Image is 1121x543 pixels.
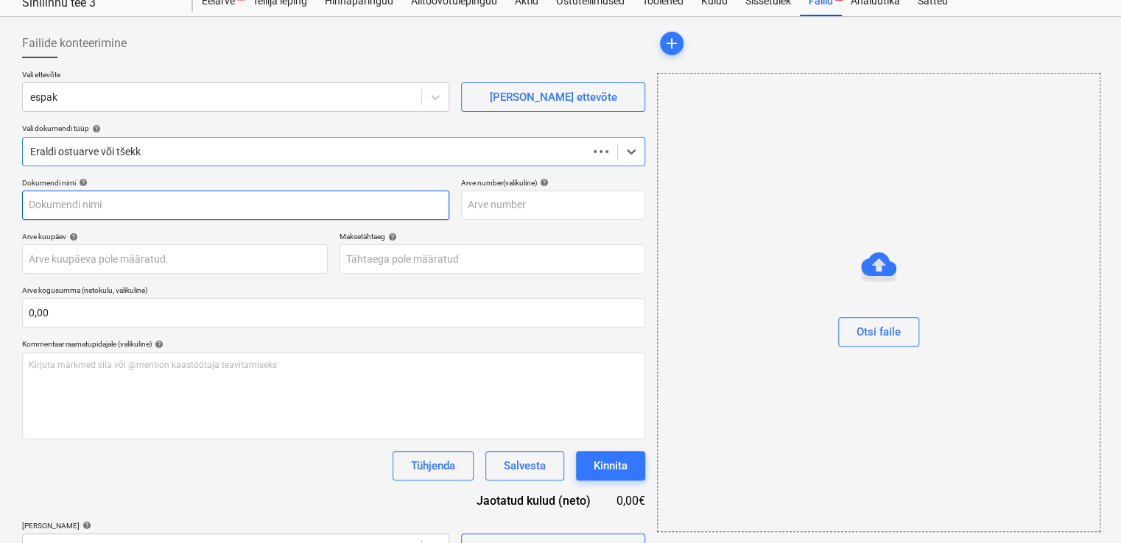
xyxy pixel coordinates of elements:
div: Jaotatud kulud (neto) [454,492,614,509]
div: Otsi faile [657,73,1100,532]
span: Failide konteerimine [22,35,127,52]
button: Kinnita [576,451,645,480]
div: Dokumendi nimi [22,178,449,188]
p: Vali ettevõte [22,70,449,82]
button: Tühjenda [393,451,474,480]
div: 0,00€ [614,492,645,509]
div: Maksetähtaeg [340,232,645,241]
div: [PERSON_NAME] ettevõte [490,88,617,107]
div: Salvesta [504,456,546,475]
button: Salvesta [485,451,564,480]
span: help [385,233,397,241]
span: help [89,124,101,133]
span: help [76,178,88,187]
input: Arve kuupäeva pole määratud. [22,244,328,274]
div: Arve kuupäev [22,232,328,241]
input: Dokumendi nimi [22,191,449,220]
span: add [663,35,681,52]
div: [PERSON_NAME] [22,521,449,530]
div: Tühjenda [411,456,455,475]
div: Otsi faile [857,322,901,341]
div: Kinnita [594,456,628,475]
span: help [152,340,164,349]
button: [PERSON_NAME] ettevõte [461,82,645,112]
input: Arve number [461,191,645,220]
button: Otsi faile [838,317,919,347]
div: Arve number (valikuline) [461,178,645,188]
div: Vali dokumendi tüüp [22,124,645,133]
span: help [537,178,549,187]
p: Arve kogusumma (netokulu, valikuline) [22,285,645,298]
span: help [80,521,91,530]
input: Arve kogusumma (netokulu, valikuline) [22,298,645,327]
div: Kommentaar raamatupidajale (valikuline) [22,339,645,349]
span: help [66,233,78,241]
input: Tähtaega pole määratud [340,244,645,274]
